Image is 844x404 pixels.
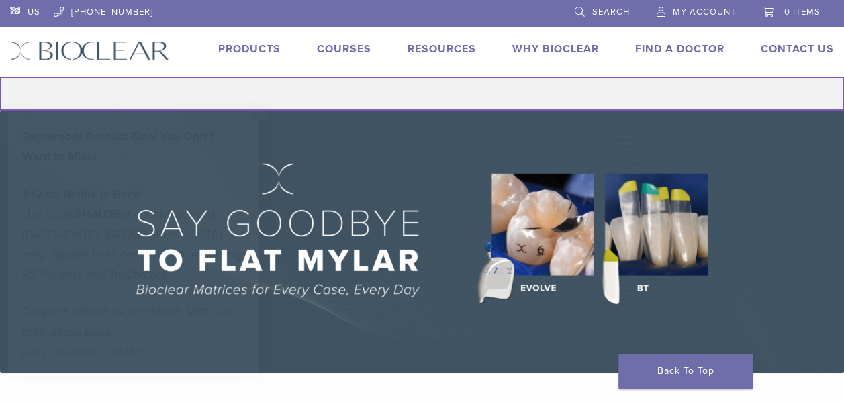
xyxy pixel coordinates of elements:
p: Coupons cannot be combined. Visit our promotions page: [22,301,244,362]
a: Back To Top [618,354,753,389]
a: Why Bioclear [512,42,599,56]
a: Find A Doctor [635,42,724,56]
button: Close [250,103,267,121]
span: Search [592,7,630,17]
a: Contact Us [761,42,834,56]
strong: September Product Deal You Don’t Want to Miss! [22,129,214,164]
a: Products [218,42,281,56]
span: 0 items [784,7,820,17]
a: Courses [317,42,371,56]
img: Bioclear [10,41,169,60]
a: Resources [408,42,476,56]
a: [URL][DOMAIN_NAME] [22,346,145,359]
p: Use Code at checkout. Valid [DATE]–[DATE], [GEOGRAPHIC_DATA] only. Applies to all components, exc... [22,184,244,285]
strong: 5+2 on Refills is Back! [22,187,144,201]
span: My Account [673,7,736,17]
strong: 2HAU25 [75,207,122,221]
